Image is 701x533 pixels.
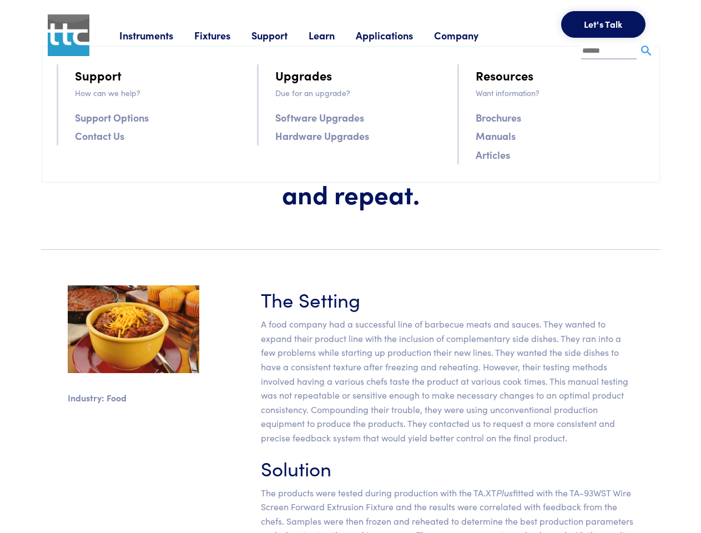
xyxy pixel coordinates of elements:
a: Brochures [476,109,521,125]
a: Contact Us [75,128,124,144]
a: Upgrades [275,66,332,85]
a: Hardware Upgrades [275,128,369,144]
a: Manuals [476,128,516,144]
a: Learn [309,28,356,42]
button: Let's Talk [561,11,645,38]
p: How can we help? [75,87,244,99]
a: Support [75,66,122,85]
p: Due for an upgrade? [275,87,444,99]
a: Company [434,28,500,42]
p: A food company had a successful line of barbecue meats and sauces. They wanted to expand their pr... [261,317,634,445]
h1: Freeze, reheat, test, and repeat. [213,145,489,209]
a: Support Options [75,109,149,125]
p: Want information? [476,87,644,99]
a: Applications [356,28,434,42]
h3: Solution [261,454,634,481]
a: Instruments [119,28,194,42]
a: Fixtures [194,28,251,42]
a: Resources [476,66,533,85]
a: Articles [476,147,510,163]
img: sidedishes.jpg [68,285,199,373]
a: Support [251,28,309,42]
a: Software Upgrades [275,109,364,125]
em: Plus [496,486,513,499]
p: Industry: Food [68,391,199,405]
img: ttc_logo_1x1_v1.0.png [48,14,89,56]
h3: The Setting [261,285,634,313]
